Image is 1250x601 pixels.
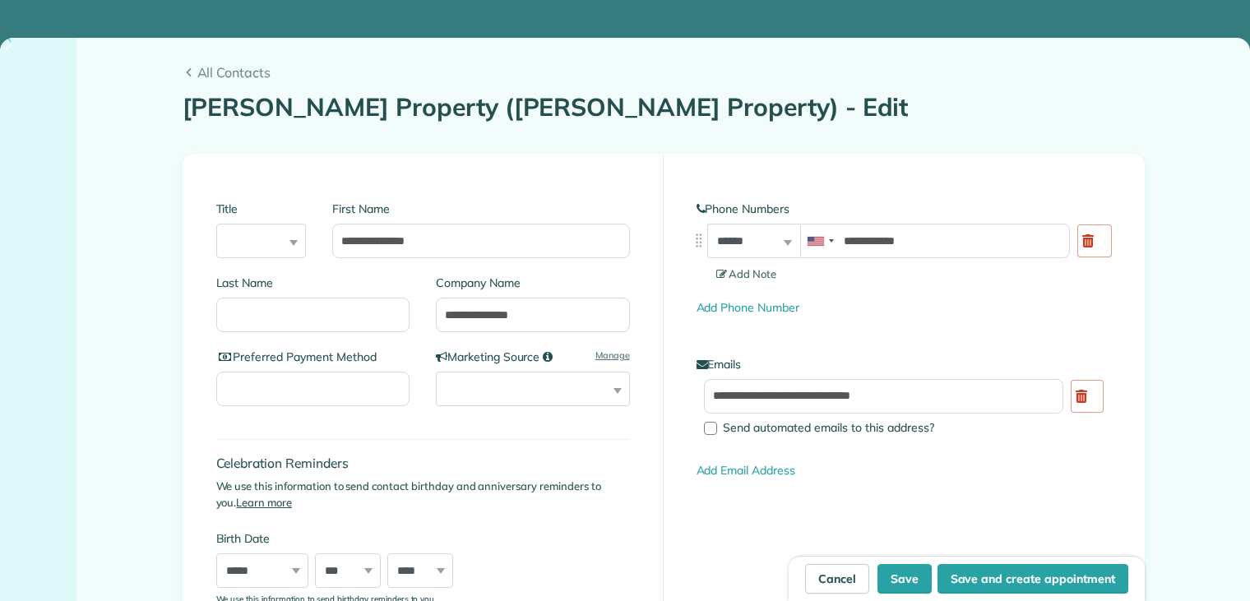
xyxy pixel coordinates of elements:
p: We use this information to send contact birthday and anniversary reminders to you. [216,478,630,511]
label: Preferred Payment Method [216,349,410,365]
a: Add Phone Number [697,300,799,315]
span: All Contacts [197,62,1145,82]
span: Send automated emails to this address? [723,420,934,435]
label: Emails [697,356,1111,372]
a: Add Email Address [697,463,795,478]
label: Title [216,201,307,217]
label: Last Name [216,275,410,291]
label: Marketing Source [436,349,630,365]
img: drag_indicator-119b368615184ecde3eda3c64c821f6cf29d3e2b97b89ee44bc31753036683e5.png [690,232,707,249]
label: Phone Numbers [697,201,1111,217]
a: Manage [595,349,630,363]
button: Save [877,564,932,594]
h1: [PERSON_NAME] Property ([PERSON_NAME] Property) - Edit [183,94,1145,121]
span: Add Note [716,267,777,280]
label: Birth Date [216,530,492,547]
button: Save and create appointment [937,564,1128,594]
a: Cancel [805,564,869,594]
label: Company Name [436,275,630,291]
label: First Name [332,201,629,217]
a: All Contacts [183,62,1145,82]
h4: Celebration Reminders [216,456,630,470]
a: Learn more [236,496,292,509]
div: United States: +1 [801,224,839,257]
